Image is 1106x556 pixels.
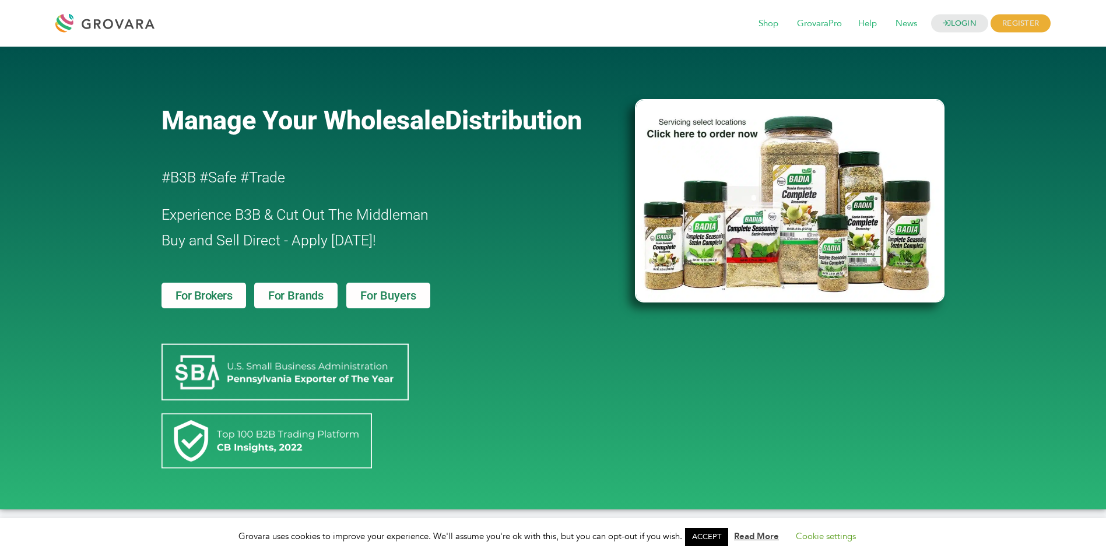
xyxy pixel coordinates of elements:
[175,290,233,301] span: For Brokers
[254,283,338,308] a: For Brands
[161,283,247,308] a: For Brokers
[789,17,850,30] a: GrovaraPro
[789,13,850,35] span: GrovaraPro
[850,13,885,35] span: Help
[750,13,787,35] span: Shop
[161,165,568,191] h2: #B3B #Safe #Trade
[161,105,616,136] a: Manage Your WholesaleDistribution
[161,232,376,249] span: Buy and Sell Direct - Apply [DATE]!
[346,283,430,308] a: For Buyers
[445,105,582,136] span: Distribution
[685,528,728,546] a: ACCEPT
[850,17,885,30] a: Help
[734,530,779,542] a: Read More
[360,290,416,301] span: For Buyers
[268,290,324,301] span: For Brands
[161,206,429,223] span: Experience B3B & Cut Out The Middleman
[931,15,988,33] a: LOGIN
[887,13,925,35] span: News
[750,17,787,30] a: Shop
[238,530,868,542] span: Grovara uses cookies to improve your experience. We'll assume you're ok with this, but you can op...
[796,530,856,542] a: Cookie settings
[161,105,445,136] span: Manage Your Wholesale
[887,17,925,30] a: News
[991,15,1051,33] span: REGISTER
